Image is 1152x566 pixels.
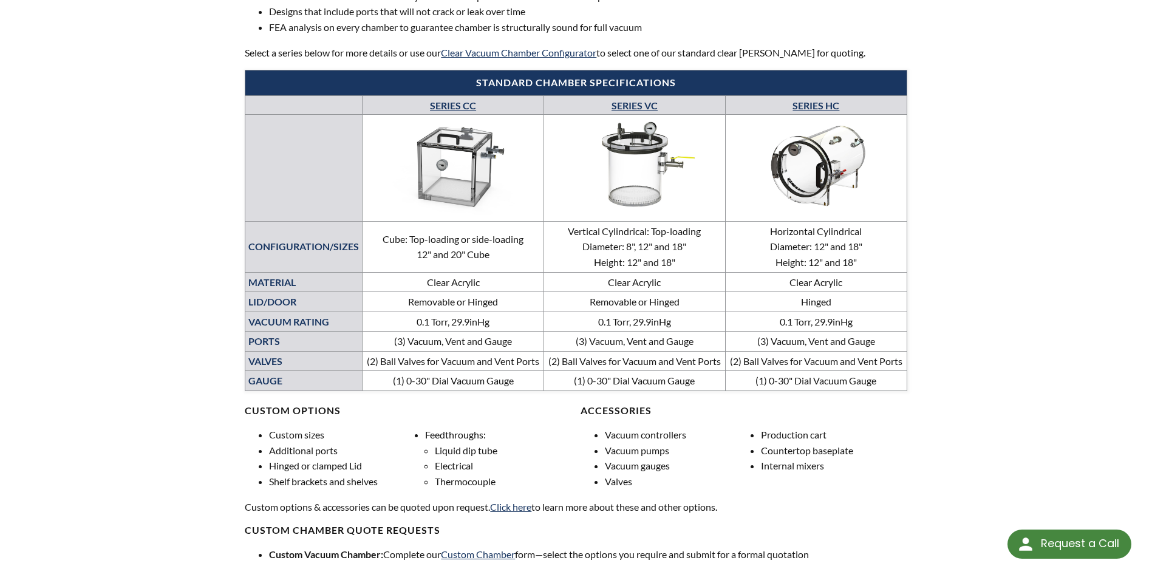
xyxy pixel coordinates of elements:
[544,371,725,391] td: (1) 0-30" Dial Vacuum Gauge
[269,443,415,459] li: Additional ports
[544,292,725,312] td: Removable or Hinged
[490,501,531,513] a: Click here
[245,524,907,537] h4: Custom chamber QUOTe requests
[726,371,907,391] td: (1) 0-30" Dial Vacuum Gauge
[363,272,544,292] td: Clear Acrylic
[612,100,658,111] a: SERIES VC
[245,332,363,352] td: PORTS
[605,474,751,489] li: Valves
[363,292,544,312] td: Removable or Hinged
[245,221,363,272] td: CONFIGURATION/SIZES
[425,427,571,489] li: Feedthroughs:
[366,117,540,215] img: Series CC—Cube Chambers
[269,547,907,562] li: Complete our form—select the options you require and submit for a formal quotation
[544,312,725,332] td: 0.1 Torr, 29.9inHg
[245,351,363,371] td: VALVES
[544,332,725,352] td: (3) Vacuum, Vent and Gauge
[363,351,544,371] td: (2) Ball Valves for Vacuum and Vent Ports
[435,474,571,489] li: Thermocouple
[441,47,596,58] a: Clear Vacuum Chamber Configurator
[363,221,544,272] td: Cube: Top-loading or side-loading 12" and 20" Cube
[726,332,907,352] td: (3) Vacuum, Vent and Gauge
[245,404,571,417] h4: CUSTOM OPTIONS
[269,548,383,560] strong: Custom Vacuum Chamber:
[251,77,900,89] h4: Standard Chamber Specifications
[761,458,907,474] li: Internal mixers
[761,443,907,459] li: Countertop baseplate
[1041,530,1119,557] div: Request a Call
[605,427,751,443] li: Vacuum controllers
[363,332,544,352] td: (3) Vacuum, Vent and Gauge
[269,427,415,443] li: Custom sizes
[792,100,839,111] a: SERIES HC
[726,312,907,332] td: 0.1 Torr, 29.9inHg
[726,292,907,312] td: Hinged
[726,351,907,371] td: (2) Ball Valves for Vacuum and Vent Ports
[761,427,907,443] li: Production cart
[269,19,907,35] li: FEA analysis on every chamber to guarantee chamber is structurally sound for full vacuum
[605,443,751,459] li: Vacuum pumps
[245,45,907,61] p: Select a series below for more details or use our to select one of our standard clear [PERSON_NAM...
[544,221,725,272] td: Vertical Cylindrical: Top-loading Diameter: 8", 12" and 18" Height: 12" and 18"
[245,292,363,312] td: LID/DOOR
[245,371,363,391] td: GAUGE
[245,312,363,332] td: VACUUM RATING
[435,443,571,459] li: Liquid dip tube
[269,474,415,489] li: Shelf brackets and shelves
[544,351,725,371] td: (2) Ball Valves for Vacuum and Vent Ports
[726,272,907,292] td: Clear Acrylic
[435,458,571,474] li: Electrical
[363,371,544,391] td: (1) 0-30" Dial Vacuum Gauge
[1007,530,1131,559] div: Request a Call
[269,4,907,19] li: Designs that include ports that will not crack or leak over time
[581,404,907,417] h4: Accessories
[441,548,515,560] a: Custom Chamber
[363,312,544,332] td: 0.1 Torr, 29.9inHg
[245,272,363,292] td: MATERIAL
[605,458,751,474] li: Vacuum gauges
[544,272,725,292] td: Clear Acrylic
[430,100,476,111] a: SERIES CC
[726,221,907,272] td: Horizontal Cylindrical Diameter: 12" and 18" Height: 12" and 18"
[1016,534,1035,554] img: round button
[245,499,907,515] p: Custom options & accessories can be quoted upon request. to learn more about these and other opti...
[269,458,415,474] li: Hinged or clamped Lid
